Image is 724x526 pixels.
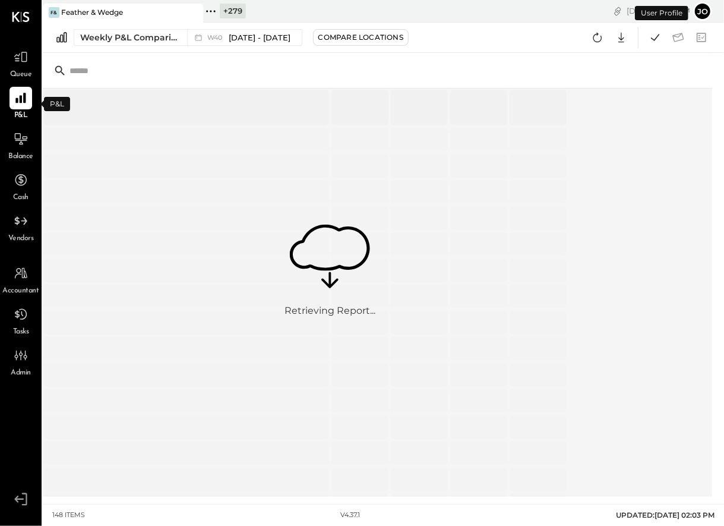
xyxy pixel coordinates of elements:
[11,368,31,379] span: Admin
[14,111,28,121] span: P&L
[1,128,41,162] a: Balance
[1,262,41,297] a: Accountant
[693,2,712,21] button: Jo
[52,511,85,520] div: 148 items
[13,327,29,338] span: Tasks
[1,344,41,379] a: Admin
[10,70,32,80] span: Queue
[8,152,33,162] span: Balance
[207,34,226,41] span: W40
[1,87,41,121] a: P&L
[3,286,39,297] span: Accountant
[229,32,291,43] span: [DATE] - [DATE]
[220,4,246,18] div: + 279
[341,511,361,520] div: v 4.37.1
[616,511,714,519] span: UPDATED: [DATE] 02:03 PM
[44,97,70,111] div: P&L
[80,32,180,43] div: Weekly P&L Comparison
[313,29,409,46] button: Compare Locations
[627,5,690,17] div: [DATE]
[1,210,41,244] a: Vendors
[1,303,41,338] a: Tasks
[612,5,624,17] div: copy link
[74,29,302,46] button: Weekly P&L Comparison W40[DATE] - [DATE]
[318,32,403,42] div: Compare Locations
[1,169,41,203] a: Cash
[8,234,34,244] span: Vendors
[635,6,688,20] div: User Profile
[1,46,41,80] a: Queue
[13,193,29,203] span: Cash
[284,305,375,319] div: Retrieving Report...
[49,7,59,18] div: F&
[61,7,123,17] div: Feather & Wedge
